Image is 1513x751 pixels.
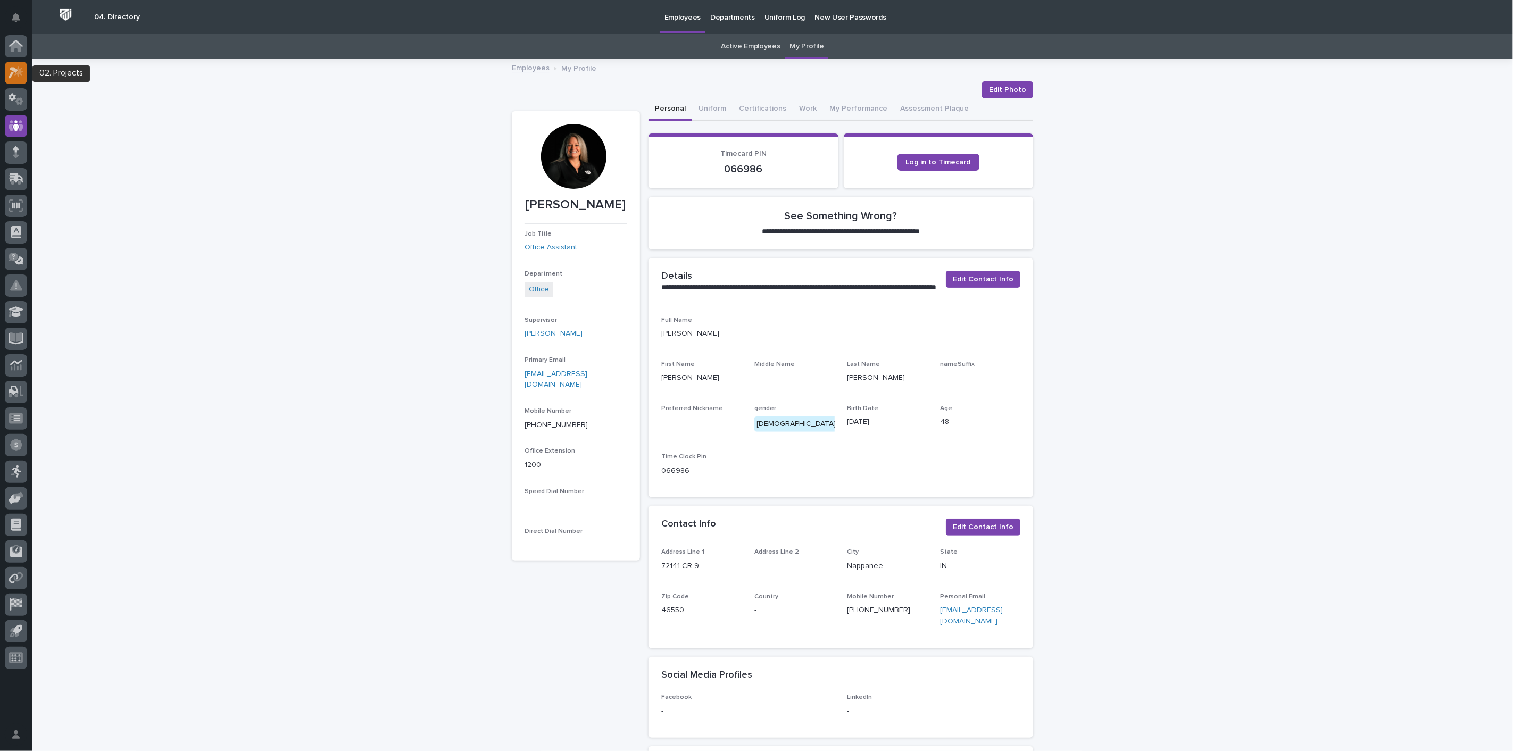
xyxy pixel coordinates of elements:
[525,408,571,414] span: Mobile Number
[982,81,1033,98] button: Edit Photo
[754,361,795,368] span: Middle Name
[720,150,767,157] span: Timecard PIN
[847,606,911,614] a: [PHONE_NUMBER]
[525,357,566,363] span: Primary Email
[946,271,1020,288] button: Edit Contact Info
[946,519,1020,536] button: Edit Contact Info
[692,98,733,121] button: Uniform
[953,274,1013,285] span: Edit Contact Info
[953,522,1013,532] span: Edit Contact Info
[5,6,27,29] button: Notifications
[940,416,1020,428] p: 48
[754,405,776,412] span: gender
[525,242,577,253] a: Office Assistant
[906,158,971,166] span: Log in to Timecard
[940,372,1020,383] p: -
[847,405,879,412] span: Birth Date
[525,197,627,213] p: [PERSON_NAME]
[525,448,575,454] span: Office Extension
[754,549,799,555] span: Address Line 2
[661,372,742,383] p: [PERSON_NAME]
[525,460,627,471] p: 1200
[661,519,716,530] h2: Contact Info
[561,62,596,73] p: My Profile
[847,561,928,572] p: Nappanee
[525,328,583,339] a: [PERSON_NAME]
[721,34,780,59] a: Active Employees
[94,13,140,22] h2: 04. Directory
[847,372,928,383] p: [PERSON_NAME]
[733,98,793,121] button: Certifications
[525,528,583,535] span: Direct Dial Number
[754,416,838,432] div: [DEMOGRAPHIC_DATA]
[754,561,835,572] p: -
[661,163,826,176] p: 066986
[661,694,692,700] span: Facebook
[847,361,880,368] span: Last Name
[529,284,549,295] a: Office
[754,594,778,600] span: Country
[525,421,588,429] a: [PHONE_NUMBER]
[847,594,894,600] span: Mobile Number
[989,85,1026,95] span: Edit Photo
[940,594,985,600] span: Personal Email
[847,416,928,428] p: [DATE]
[661,706,835,717] p: -
[661,465,742,477] p: 066986
[661,561,742,572] p: 72141 CR 9
[661,328,1020,339] p: [PERSON_NAME]
[649,98,692,121] button: Personal
[847,706,1021,717] p: -
[661,454,706,460] span: Time Clock Pin
[940,361,975,368] span: nameSuffix
[847,694,872,700] span: LinkedIn
[661,361,695,368] span: First Name
[525,231,552,237] span: Job Title
[793,98,823,121] button: Work
[661,271,692,282] h2: Details
[847,549,859,555] span: City
[661,405,723,412] span: Preferred Nickname
[661,317,692,323] span: Full Name
[512,61,550,73] a: Employees
[661,416,742,428] p: -
[13,13,27,30] div: Notifications
[525,370,587,389] a: [EMAIL_ADDRESS][DOMAIN_NAME]
[661,605,742,616] p: 46550
[661,670,752,681] h2: Social Media Profiles
[940,561,1020,572] p: IN
[754,372,835,383] p: -
[940,405,952,412] span: Age
[661,549,704,555] span: Address Line 1
[940,606,1003,625] a: [EMAIL_ADDRESS][DOMAIN_NAME]
[823,98,894,121] button: My Performance
[56,5,76,24] img: Workspace Logo
[525,317,557,323] span: Supervisor
[661,594,689,600] span: Zip Code
[525,488,584,495] span: Speed Dial Number
[790,34,824,59] a: My Profile
[785,210,897,222] h2: See Something Wrong?
[894,98,975,121] button: Assessment Plaque
[525,271,562,277] span: Department
[525,499,627,511] p: -
[897,154,979,171] a: Log in to Timecard
[940,549,958,555] span: State
[754,605,835,616] p: -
